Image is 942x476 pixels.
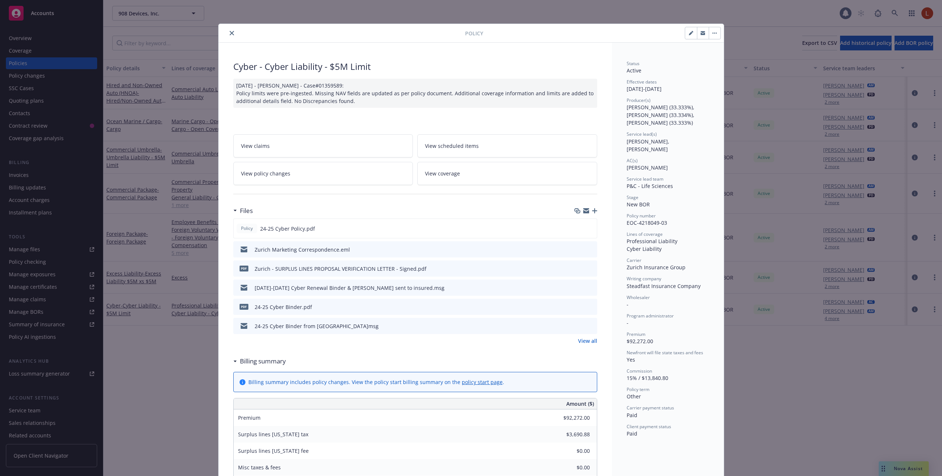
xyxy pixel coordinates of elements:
button: download file [576,322,582,330]
span: Producer(s) [627,97,651,103]
button: download file [576,265,582,273]
span: Policy [240,225,254,232]
span: 24-25 Cyber Policy.pdf [260,225,315,232]
div: [DATE] - [PERSON_NAME] - Case#01359589: Policy limits were pre-ingested. Missing NAV fields are u... [233,79,597,108]
span: Commission [627,368,652,374]
div: [DATE] - [DATE] [627,79,709,93]
span: Amount ($) [566,400,594,408]
span: Stage [627,194,638,200]
a: View policy changes [233,162,413,185]
input: 0.00 [546,445,594,457]
div: Zurich - SURPLUS LINES PROPOSAL VERIFICATION LETTER - Signed.pdf [255,265,426,273]
span: Other [627,393,641,400]
span: Paid [627,412,637,419]
button: preview file [588,246,594,253]
input: 0.00 [546,412,594,423]
span: [PERSON_NAME] [627,164,668,171]
span: EOC-4218049-03 [627,219,667,226]
input: 0.00 [546,429,594,440]
span: Policy term [627,386,649,392]
span: Carrier payment status [627,405,674,411]
span: Premium [238,414,261,421]
span: Misc taxes & fees [238,464,281,471]
span: - [627,301,628,308]
div: 24-25 Cyber Binder.pdf [255,303,312,311]
span: Policy [465,29,483,37]
span: Effective dates [627,79,657,85]
span: - [627,319,628,326]
a: policy start page [462,379,503,386]
span: Policy number [627,213,656,219]
div: [DATE]-[DATE] Cyber Renewal Binder & [PERSON_NAME] sent to insured.msg [255,284,445,292]
button: download file [576,303,582,311]
h3: Files [240,206,253,216]
span: Paid [627,430,637,437]
button: preview file [587,225,594,232]
span: Newfront will file state taxes and fees [627,349,703,356]
a: View scheduled items [417,134,597,157]
span: Active [627,67,641,74]
button: preview file [588,322,594,330]
button: preview file [588,303,594,311]
span: Client payment status [627,423,671,430]
button: preview file [588,265,594,273]
button: download file [576,246,582,253]
span: Lines of coverage [627,231,663,237]
button: preview file [588,284,594,292]
span: Wholesaler [627,294,650,301]
div: Cyber Liability [627,245,709,253]
a: View coverage [417,162,597,185]
input: 0.00 [546,462,594,473]
span: View policy changes [241,170,290,177]
div: 24-25 Cyber Binder from [GEOGRAPHIC_DATA]msg [255,322,379,330]
span: Yes [627,356,635,363]
span: Writing company [627,276,661,282]
span: [PERSON_NAME], [PERSON_NAME] [627,138,671,153]
span: AC(s) [627,157,638,164]
button: download file [576,225,581,232]
span: Status [627,60,640,67]
h3: Billing summary [240,356,286,366]
span: New BOR [627,201,650,208]
span: Premium [627,331,645,337]
span: Service lead team [627,176,663,182]
span: Service lead(s) [627,131,657,137]
span: Program administrator [627,313,674,319]
button: close [227,29,236,38]
a: View claims [233,134,413,157]
div: Billing summary [233,356,286,366]
span: Steadfast Insurance Company [627,283,701,289]
span: Surplus lines [US_STATE] tax [238,431,308,438]
div: Files [233,206,253,216]
span: pdf [240,266,248,271]
span: pdf [240,304,248,309]
a: View all [578,337,597,345]
span: [PERSON_NAME] (33.333%), [PERSON_NAME] (33.334%), [PERSON_NAME] (33.333%) [627,104,696,126]
div: Professional Liability [627,237,709,245]
span: Carrier [627,257,641,263]
span: Surplus lines [US_STATE] fee [238,447,309,454]
button: download file [576,284,582,292]
span: Zurich Insurance Group [627,264,686,271]
span: $92,272.00 [627,338,653,345]
div: Cyber - Cyber Liability - $5M Limit [233,60,597,73]
span: 15% / $13,840.80 [627,374,668,381]
div: Billing summary includes policy changes. View the policy start billing summary on the . [248,378,504,386]
span: View scheduled items [425,142,479,150]
span: View coverage [425,170,460,177]
div: Zurich Marketing Correspondence.eml [255,246,350,253]
span: View claims [241,142,270,150]
span: P&C - Life Sciences [627,182,673,189]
